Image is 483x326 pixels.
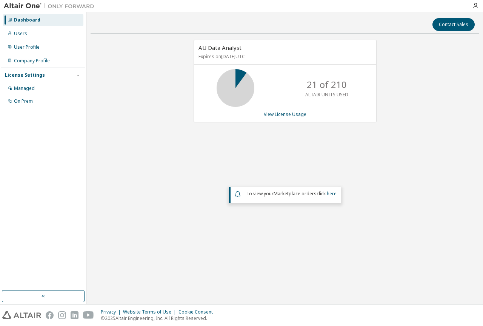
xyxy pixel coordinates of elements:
[274,190,317,197] em: Marketplace orders
[14,85,35,91] div: Managed
[123,309,178,315] div: Website Terms of Use
[101,315,217,321] p: © 2025 Altair Engineering, Inc. All Rights Reserved.
[4,2,98,10] img: Altair One
[5,72,45,78] div: License Settings
[246,190,337,197] span: To view your click
[14,31,27,37] div: Users
[432,18,475,31] button: Contact Sales
[46,311,54,319] img: facebook.svg
[178,309,217,315] div: Cookie Consent
[327,190,337,197] a: here
[83,311,94,319] img: youtube.svg
[71,311,78,319] img: linkedin.svg
[14,58,50,64] div: Company Profile
[305,91,348,98] p: ALTAIR UNITS USED
[198,53,370,60] p: Expires on [DATE] UTC
[101,309,123,315] div: Privacy
[2,311,41,319] img: altair_logo.svg
[198,44,241,51] span: AU Data Analyst
[58,311,66,319] img: instagram.svg
[307,78,347,91] p: 21 of 210
[14,98,33,104] div: On Prem
[264,111,306,117] a: View License Usage
[14,17,40,23] div: Dashboard
[14,44,40,50] div: User Profile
